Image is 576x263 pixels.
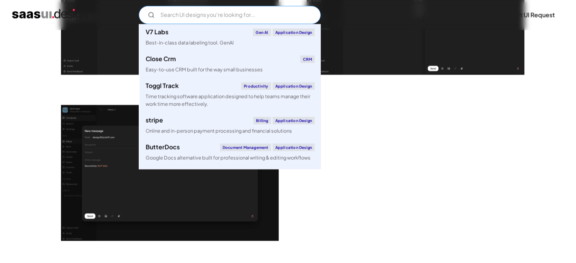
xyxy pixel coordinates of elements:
[146,83,179,89] div: Toggl Track
[139,6,321,24] form: Email Form
[139,6,321,24] input: Search UI designs you're looking for...
[253,117,271,124] div: Billing
[140,139,321,166] a: ButterDocsDocument ManagementApplication DesignGoogle Docs alternative built for professional wri...
[140,112,321,139] a: stripeBillingApplication DesignOnline and in-person payment processing and financial solutions
[452,7,491,23] a: SaaS Ai
[273,144,315,151] div: Application Design
[273,82,315,90] div: Application Design
[140,51,321,78] a: Close CrmCRMEasy-to-use CRM built for the way small businesses
[273,29,315,36] div: Application Design
[273,117,315,124] div: Application Design
[140,78,321,112] a: Toggl TrackProductivityApplication DesignTime tracking software application designed to help team...
[146,39,234,47] div: Best-in-class data labeling tool. GenAI
[146,93,315,107] div: Time tracking software application designed to help teams manage their work time more effectively.
[414,7,450,23] a: About
[241,82,271,90] div: Productivity
[12,9,88,21] a: home
[146,117,163,123] div: stripe
[146,154,311,162] div: Google Docs alternative built for professional writing & editing workflows
[253,29,271,36] div: Gen AI
[146,56,176,62] div: Close Crm
[146,29,168,35] div: V7 Labs
[300,56,315,63] div: CRM
[146,128,292,135] div: Online and in-person payment processing and financial solutions
[146,66,263,73] div: Easy-to-use CRM built for the way small businesses
[146,144,180,150] div: ButterDocs
[140,24,321,51] a: V7 LabsGen AIApplication DesignBest-in-class data labeling tool. GenAI
[61,105,279,241] a: open lightbox
[220,144,271,151] div: Document Management
[493,7,564,23] a: Submit UI Request
[140,166,321,200] a: klaviyoEmail MarketingApplication DesignCreate personalised customer experiences across email, SM...
[372,7,413,23] a: Browse
[61,105,279,241] img: 641c48f6c8ba4065f7102e8d_Skiff%20Compose%20Expanded%20Screen.png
